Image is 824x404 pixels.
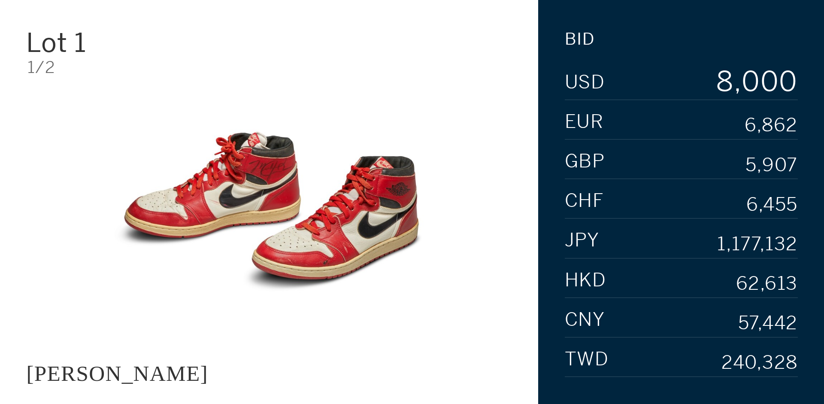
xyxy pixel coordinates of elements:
[565,310,605,329] span: CNY
[760,68,779,95] div: 0
[565,231,600,250] span: JPY
[565,152,605,171] span: GBP
[565,31,595,47] div: Bid
[779,68,798,95] div: 0
[745,116,798,135] div: 6,862
[742,68,760,95] div: 0
[86,89,452,334] img: JACQUES MAJORELLE
[565,350,609,369] span: TWD
[565,191,604,210] span: CHF
[565,73,605,92] span: USD
[736,274,798,293] div: 62,613
[738,314,798,333] div: 57,442
[746,195,798,214] div: 6,455
[715,95,734,123] div: 9
[717,235,798,254] div: 1,177,132
[745,156,798,175] div: 5,907
[565,112,604,131] span: EUR
[721,354,798,373] div: 240,328
[26,361,208,386] div: [PERSON_NAME]
[565,271,606,290] span: HKD
[27,59,512,76] div: 1/2
[26,30,188,56] div: Lot 1
[715,68,734,95] div: 8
